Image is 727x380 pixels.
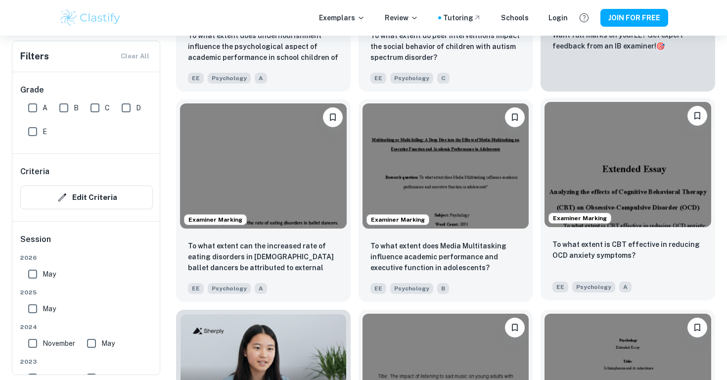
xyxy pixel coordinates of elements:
span: A [255,283,267,294]
span: EE [188,283,204,294]
span: Examiner Marking [184,215,246,224]
h6: Criteria [20,166,49,178]
p: To what extent is CBT effective in reducing OCD anxiety symptoms? [552,239,703,261]
span: D [136,102,141,113]
a: Examiner MarkingPlease log in to bookmark exemplarsTo what extent is CBT effective in reducing OC... [541,99,715,301]
span: EE [370,73,386,84]
img: Psychology EE example thumbnail: To what extent can the increased rate of [180,103,347,228]
p: To what extent does undernourishment influence the psychological aspect of academic performance i... [188,30,339,64]
span: EE [370,283,386,294]
span: EE [188,73,204,84]
button: Please log in to bookmark exemplars [505,107,525,127]
button: Help and Feedback [576,9,592,26]
span: 2026 [20,253,153,262]
span: Examiner Marking [549,214,611,223]
span: A [255,73,267,84]
img: Psychology EE example thumbnail: To what extent is CBT effective in reduc [545,102,711,227]
p: Review [385,12,418,23]
p: Exemplars [319,12,365,23]
span: 2025 [20,288,153,297]
h6: Grade [20,84,153,96]
span: B [437,283,449,294]
a: Examiner MarkingPlease log in to bookmark exemplarsTo what extent can the increased rate of eatin... [176,99,351,301]
span: Psychology [390,283,433,294]
p: To what extent do peer interventions impact the social behavior of children with autism spectrum ... [370,30,521,63]
a: Schools [501,12,529,23]
p: Want full marks on your EE ? Get expert feedback from an IB examiner! [552,30,703,51]
span: May [43,303,56,314]
button: Edit Criteria [20,186,153,209]
button: JOIN FOR FREE [600,9,668,27]
img: Clastify logo [59,8,122,28]
span: May [101,338,115,349]
p: To what extent can the increased rate of eating disorders in female ballet dancers be attributed ... [188,240,339,274]
span: 2024 [20,323,153,332]
button: Please log in to bookmark exemplars [505,318,525,337]
button: Please log in to bookmark exemplars [687,106,707,126]
a: Tutoring [443,12,481,23]
span: Examiner Marking [367,215,429,224]
h6: Filters [20,49,49,63]
a: Login [548,12,568,23]
span: C [437,73,450,84]
span: B [74,102,79,113]
span: Psychology [208,73,251,84]
h6: Session [20,234,153,253]
p: To what extent does Media Multitasking influence academic performance and executive function in a... [370,240,521,273]
span: Psychology [208,283,251,294]
span: Psychology [390,73,433,84]
a: Examiner MarkingPlease log in to bookmark exemplarsTo what extent does Media Multitasking influen... [359,99,533,301]
span: November [43,338,75,349]
span: A [619,282,632,292]
span: EE [552,282,568,292]
button: Please log in to bookmark exemplars [687,318,707,337]
span: 🎯 [656,42,665,50]
button: Please log in to bookmark exemplars [323,107,343,127]
span: A [43,102,47,113]
span: 2023 [20,357,153,366]
span: C [105,102,110,113]
span: Psychology [572,282,615,292]
img: Psychology EE example thumbnail: To what extent does Media Multitasking i [363,103,529,228]
span: May [43,269,56,280]
span: E [43,126,47,137]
